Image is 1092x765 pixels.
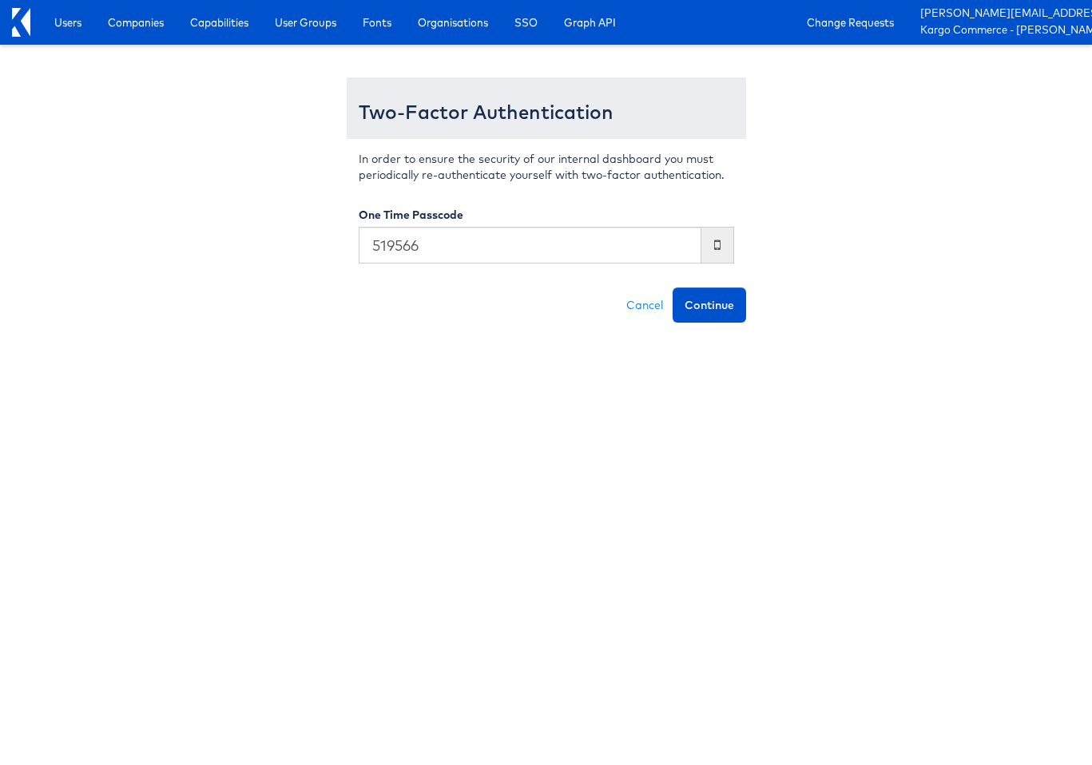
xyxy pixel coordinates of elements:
[418,14,488,30] span: Organisations
[552,8,628,37] a: Graph API
[96,8,176,37] a: Companies
[673,287,746,323] button: Continue
[359,227,701,264] input: Enter the code
[54,14,81,30] span: Users
[363,14,391,30] span: Fonts
[359,101,734,122] h3: Two-Factor Authentication
[359,207,463,223] label: One Time Passcode
[795,8,906,37] a: Change Requests
[359,151,734,183] p: In order to ensure the security of our internal dashboard you must periodically re-authenticate y...
[617,287,673,323] a: Cancel
[42,8,93,37] a: Users
[920,22,1080,39] a: Kargo Commerce - [PERSON_NAME] [PERSON_NAME]
[190,14,248,30] span: Capabilities
[263,8,348,37] a: User Groups
[920,6,1080,22] a: [PERSON_NAME][EMAIL_ADDRESS][PERSON_NAME][DOMAIN_NAME]
[502,8,550,37] a: SSO
[514,14,538,30] span: SSO
[178,8,260,37] a: Capabilities
[564,14,616,30] span: Graph API
[275,14,336,30] span: User Groups
[108,14,164,30] span: Companies
[406,8,500,37] a: Organisations
[351,8,403,37] a: Fonts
